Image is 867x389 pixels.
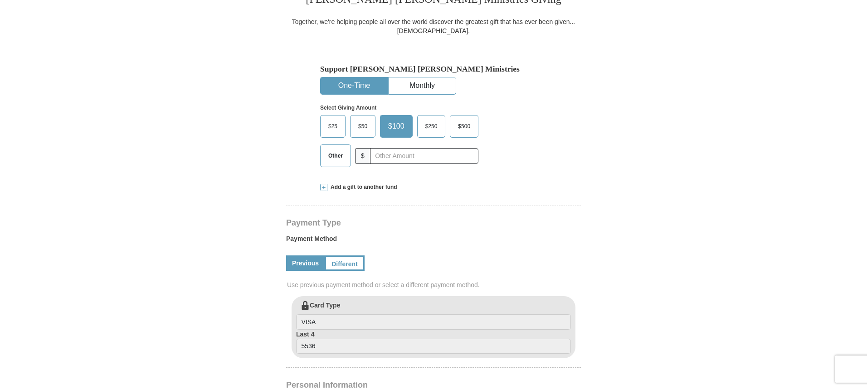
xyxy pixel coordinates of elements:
h5: Support [PERSON_NAME] [PERSON_NAME] Ministries [320,64,547,74]
span: $250 [421,120,442,133]
div: Together, we're helping people all over the world discover the greatest gift that has ever been g... [286,17,581,35]
h4: Personal Information [286,381,581,389]
input: Last 4 [296,339,571,354]
input: Other Amount [370,148,478,164]
a: Previous [286,255,325,271]
button: One-Time [321,77,388,94]
span: Add a gift to another fund [327,183,397,191]
label: Payment Method [286,234,581,248]
strong: Select Giving Amount [320,105,376,111]
button: Monthly [389,77,456,94]
span: Use previous payment method or select a different payment method. [287,280,582,289]
span: Other [324,149,347,163]
span: $ [355,148,370,164]
span: $50 [354,120,372,133]
a: Different [325,255,365,271]
h4: Payment Type [286,219,581,226]
label: Card Type [296,301,571,330]
label: Last 4 [296,330,571,354]
span: $500 [453,120,475,133]
input: Card Type [296,314,571,330]
span: $100 [384,120,409,133]
span: $25 [324,120,342,133]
